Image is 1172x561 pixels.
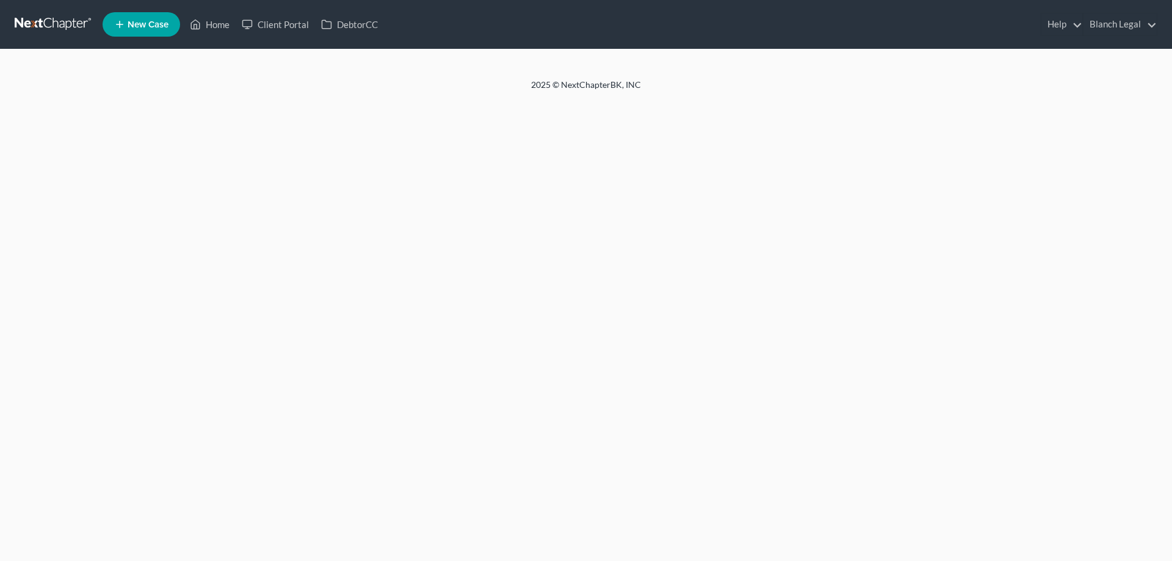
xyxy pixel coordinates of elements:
[238,79,934,101] div: 2025 © NextChapterBK, INC
[1083,13,1157,35] a: Blanch Legal
[236,13,315,35] a: Client Portal
[103,12,180,37] new-legal-case-button: New Case
[184,13,236,35] a: Home
[315,13,384,35] a: DebtorCC
[1041,13,1082,35] a: Help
